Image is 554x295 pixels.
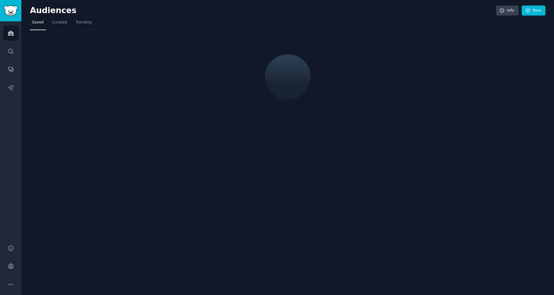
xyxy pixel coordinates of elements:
[52,20,67,25] span: Curated
[496,5,519,16] a: Info
[32,20,44,25] span: Saved
[30,18,46,30] a: Saved
[50,18,69,30] a: Curated
[74,18,94,30] a: Trending
[30,6,496,16] h2: Audiences
[4,5,18,16] img: GummySearch logo
[76,20,92,25] span: Trending
[522,5,545,16] a: New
